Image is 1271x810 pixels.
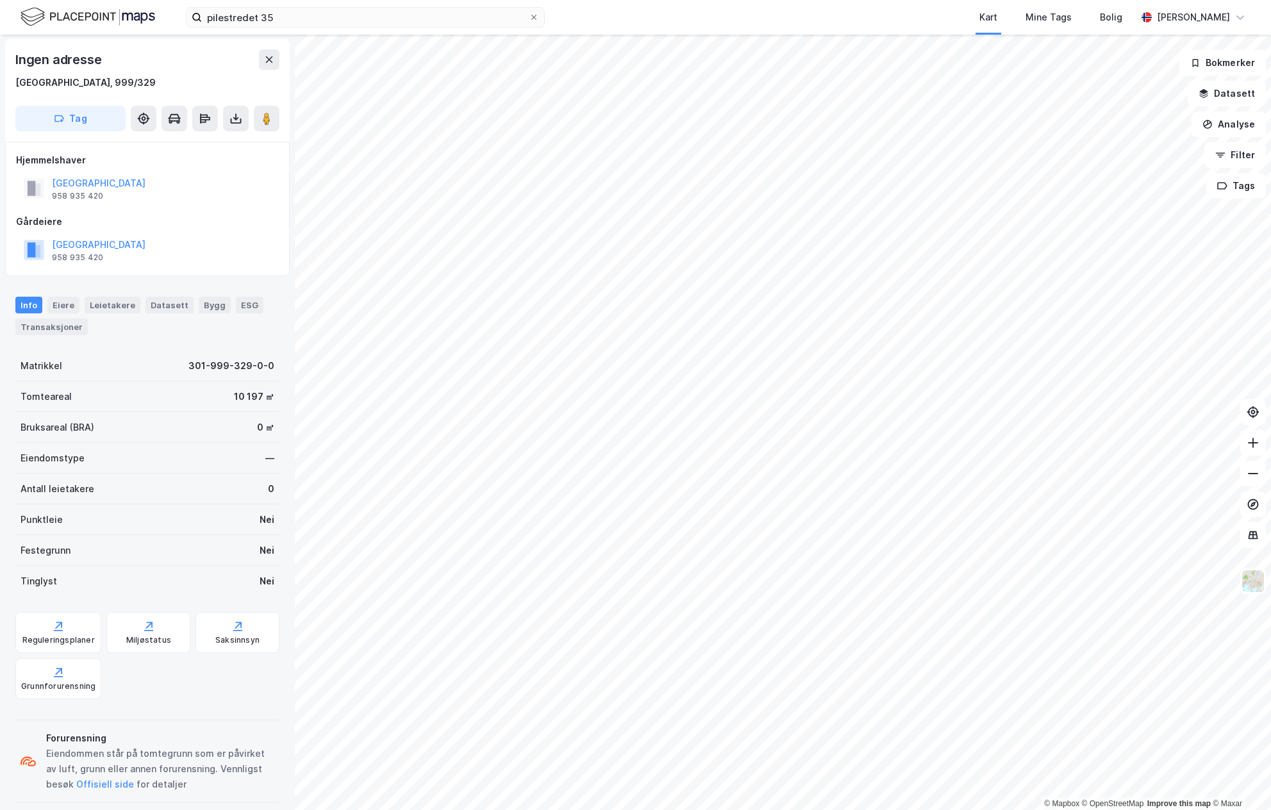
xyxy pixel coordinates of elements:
[91,432,165,441] span: [PERSON_NAME]
[15,75,156,90] div: [GEOGRAPHIC_DATA], 999/329
[26,24,127,45] img: logo
[1204,142,1266,168] button: Filter
[15,297,42,313] div: Info
[46,731,274,746] div: Forurensning
[21,358,62,374] div: Matrikkel
[1207,748,1271,810] iframe: Chat Widget
[1206,173,1266,199] button: Tags
[1082,799,1144,808] a: OpenStreetMap
[260,543,274,558] div: Nei
[1207,748,1271,810] div: Kontrollprogram for chat
[202,432,225,441] span: Hjelp
[268,481,274,497] div: 0
[21,543,71,558] div: Festegrunn
[171,400,256,451] button: Hjelp
[1026,10,1072,25] div: Mine Tags
[26,91,231,113] p: [PERSON_NAME] 👋
[21,512,63,527] div: Punktleie
[215,635,260,645] div: Saksinnsyn
[174,21,200,46] img: Profile image for Simen
[236,297,263,313] div: ESG
[85,400,170,451] button: Meldinger
[202,8,529,27] input: Søk på adresse, matrikkel, gårdeiere, leietakere eller personer
[1192,112,1266,137] button: Analyse
[15,106,126,131] button: Tag
[145,297,194,313] div: Datasett
[257,420,274,435] div: 0 ㎡
[260,574,274,589] div: Nei
[22,635,95,645] div: Reguleringsplaner
[29,432,56,441] span: Hjem
[1188,81,1266,106] button: Datasett
[1179,50,1266,76] button: Bokmerker
[21,481,94,497] div: Antall leietakere
[52,191,103,201] div: 958 935 420
[16,214,279,229] div: Gårdeiere
[199,297,231,313] div: Bygg
[1241,569,1265,593] img: Z
[21,574,57,589] div: Tinglyst
[220,21,244,44] div: Lukk
[1100,10,1122,25] div: Bolig
[126,635,171,645] div: Miljøstatus
[188,358,274,374] div: 301-999-329-0-0
[260,512,274,527] div: Nei
[46,746,274,792] div: Eiendommen står på tomtegrunn som er påvirket av luft, grunn eller annen forurensning. Vennligst ...
[21,681,96,691] div: Grunnforurensning
[47,297,79,313] div: Eiere
[15,49,104,70] div: Ingen adresse
[21,450,85,466] div: Eiendomstype
[1157,10,1230,25] div: [PERSON_NAME]
[1044,799,1079,808] a: Mapbox
[1147,799,1211,808] a: Improve this map
[15,318,88,335] div: Transaksjoner
[979,10,997,25] div: Kart
[85,297,140,313] div: Leietakere
[265,450,274,466] div: —
[52,252,103,263] div: 958 935 420
[21,420,94,435] div: Bruksareal (BRA)
[21,389,72,404] div: Tomteareal
[234,389,274,404] div: 10 197 ㎡
[16,153,279,168] div: Hjemmelshaver
[21,6,155,28] img: logo.f888ab2527a4732fd821a326f86c7f29.svg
